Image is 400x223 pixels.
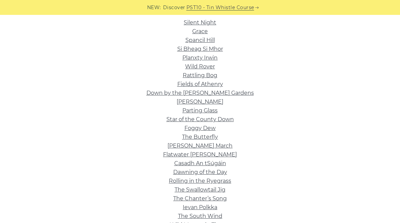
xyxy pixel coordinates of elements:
a: Dawning of the Day [173,169,227,175]
a: Spancil Hill [185,37,215,43]
a: Rattling Bog [183,72,217,79]
a: Casadh An tSúgáin [174,160,226,166]
a: Star of the County Down [166,116,234,122]
span: NEW: [147,4,161,12]
a: Si­ Bheag Si­ Mhor [177,46,223,52]
a: Rolling in the Ryegrass [169,178,231,184]
a: Silent Night [184,19,216,26]
a: Fields of Athenry [177,81,223,87]
a: The South Wind [178,213,222,219]
a: Wild Rover [185,63,215,70]
a: Planxty Irwin [182,54,218,61]
a: Flatwater [PERSON_NAME] [163,151,237,158]
a: The Chanter’s Song [173,195,227,202]
a: Parting Glass [182,107,218,114]
a: PST10 - Tin Whistle Course [186,4,254,12]
a: [PERSON_NAME] March [167,142,233,149]
a: The Swallowtail Jig [175,186,225,193]
a: Down by the [PERSON_NAME] Gardens [146,90,254,96]
span: Discover [163,4,185,12]
a: The Butterfly [182,134,218,140]
a: Foggy Dew [184,125,216,131]
a: Grace [192,28,208,35]
a: Ievan Polkka [183,204,217,210]
a: [PERSON_NAME] [177,98,223,105]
